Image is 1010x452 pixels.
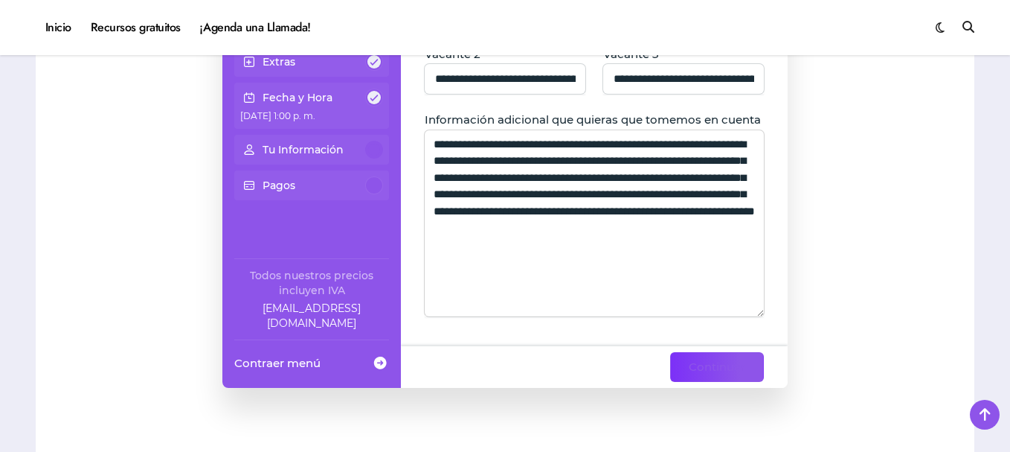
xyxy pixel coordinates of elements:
a: ¡Agenda una Llamada! [190,7,321,48]
p: Extras [263,54,295,69]
a: Recursos gratuitos [81,7,190,48]
span: Información adicional que quieras que tomemos en cuenta [425,112,761,127]
p: Pagos [263,178,295,193]
a: Company email: ayuda@elhadadelasvacantes.com [234,301,389,331]
button: Continuar [670,352,764,382]
span: [DATE] 1:00 p. m. [240,110,315,121]
div: Todos nuestros precios incluyen IVA [234,268,389,298]
span: Contraer menú [234,355,321,371]
p: Tu Información [263,142,344,157]
a: Inicio [36,7,81,48]
span: Continuar [689,358,745,376]
p: Fecha y Hora [263,90,332,105]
